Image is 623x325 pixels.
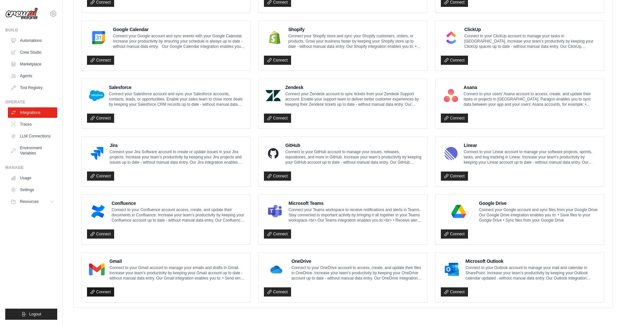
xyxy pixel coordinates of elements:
[110,149,245,165] p: Connect your Jira Software account to create or update issues in your Jira projects. Increase you...
[8,131,57,141] a: LLM Connections
[8,82,57,93] a: Tool Registry
[264,56,291,65] a: Connect
[464,149,599,165] p: Connect to your Linear account to manage your software projects, sprints, tasks, and bug tracking...
[266,205,284,218] img: Microsoft Teams Logo
[266,89,281,102] img: Zendesk Logo
[29,312,41,317] span: Logout
[291,258,422,264] h4: OneDrive
[264,172,291,181] a: Connect
[89,205,107,218] img: Confluence Logo
[464,33,599,49] p: Connect to your ClickUp account to manage your tasks in [GEOGRAPHIC_DATA]. Increase your team’s p...
[264,114,291,123] a: Connect
[109,258,245,264] h4: Gmail
[110,142,245,149] h4: Jira
[479,207,599,223] p: Connect your Google account and sync files from your Google Drive. Our Google Drive integration e...
[8,47,57,58] a: Crew Studio
[8,59,57,69] a: Marketplace
[5,27,57,33] div: Build
[112,207,245,223] p: Connect to your Confluence account access, create, and update their documents in Confluence. Incr...
[291,265,422,281] p: Connect to your OneDrive account to access, create, and update their files in OneDrive. Increase ...
[112,200,245,207] h4: Confluence
[266,147,281,160] img: GitHub Logo
[89,31,108,44] img: Google Calendar Logo
[89,89,104,102] img: Salesforce Logo
[464,84,599,91] h4: Asana
[465,258,599,264] h4: Microsoft Outlook
[441,287,468,297] a: Connect
[5,99,57,105] div: Operate
[443,31,460,44] img: ClickUp Logo
[443,205,475,218] img: Google Drive Logo
[288,207,422,223] p: Connect your Teams workspace to receive notifications and alerts in Teams. Stay connected to impo...
[443,147,459,160] img: Linear Logo
[89,147,105,160] img: Jira Logo
[87,114,114,123] a: Connect
[113,33,245,49] p: Connect your Google account and sync events with your Google Calendar. Increase your productivity...
[89,263,105,276] img: Gmail Logo
[441,229,468,239] a: Connect
[8,71,57,81] a: Agents
[8,173,57,183] a: Usage
[288,33,422,49] p: Connect your Shopify store and sync your Shopify customers, orders, or products. Grow your busine...
[285,149,422,165] p: Connect to your GitHub account to manage your issues, releases, repositories, and more in GitHub....
[8,119,57,130] a: Traces
[443,89,459,102] img: Asana Logo
[266,263,287,276] img: OneDrive Logo
[8,107,57,118] a: Integrations
[8,143,57,158] a: Environment Variables
[441,56,468,65] a: Connect
[113,26,245,33] h4: Google Calendar
[288,26,422,33] h4: Shopify
[87,287,114,297] a: Connect
[441,114,468,123] a: Connect
[443,263,461,276] img: Microsoft Outlook Logo
[465,265,599,281] p: Connect to your Outlook account to manage your mail and calendar in SharePoint. Increase your tea...
[87,229,114,239] a: Connect
[87,56,114,65] a: Connect
[87,172,114,181] a: Connect
[5,8,38,20] img: Logo
[109,91,245,107] p: Connect your Salesforce account and sync your Salesforce accounts, contacts, leads, or opportunit...
[109,84,245,91] h4: Salesforce
[8,185,57,195] a: Settings
[285,142,422,149] h4: GitHub
[464,91,599,107] p: Connect to your users’ Asana account to access, create, and update their tasks or projects in [GE...
[285,91,422,107] p: Connect your Zendesk account to sync tickets from your Zendesk Support account. Enable your suppo...
[264,229,291,239] a: Connect
[20,199,39,204] span: Resources
[8,196,57,207] button: Resources
[590,294,623,325] iframe: Chat Widget
[5,165,57,170] div: Manage
[479,200,599,207] h4: Google Drive
[285,84,422,91] h4: Zendesk
[266,31,284,44] img: Shopify Logo
[8,35,57,46] a: Automations
[441,172,468,181] a: Connect
[264,287,291,297] a: Connect
[464,142,599,149] h4: Linear
[109,265,245,281] p: Connect to your Gmail account to manage your emails and drafts in Gmail. Increase your team’s pro...
[5,309,57,320] button: Logout
[288,200,422,207] h4: Microsoft Teams
[464,26,599,33] h4: ClickUp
